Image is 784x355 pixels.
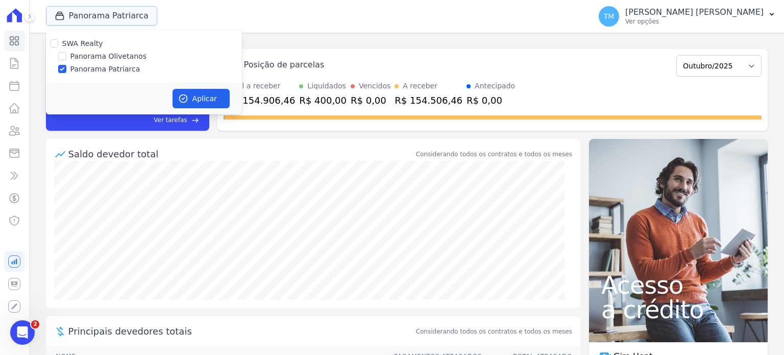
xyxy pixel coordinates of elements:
[10,320,35,345] iframe: Intercom live chat
[625,17,764,26] p: Ver opções
[107,115,199,125] a: Ver tarefas east
[70,64,140,75] label: Panorama Patriarca
[173,89,230,108] button: Aplicar
[228,81,296,91] div: Total a receber
[70,51,146,62] label: Panorama Olivetanos
[601,297,755,322] span: a crédito
[351,93,390,107] div: R$ 0,00
[46,6,157,26] button: Panorama Patriarca
[416,150,572,159] div: Considerando todos os contratos e todos os meses
[601,273,755,297] span: Acesso
[416,327,572,336] span: Considerando todos os contratos e todos os meses
[359,81,390,91] div: Vencidos
[31,320,39,328] span: 2
[62,39,103,48] label: SWA Realty
[228,93,296,107] div: R$ 154.906,46
[244,59,325,71] div: Posição de parcelas
[625,7,764,17] p: [PERSON_NAME] [PERSON_NAME]
[68,324,414,338] span: Principais devedores totais
[191,116,199,124] span: east
[467,93,515,107] div: R$ 0,00
[604,13,615,20] span: TM
[68,147,414,161] div: Saldo devedor total
[154,115,187,125] span: Ver tarefas
[591,2,784,31] button: TM [PERSON_NAME] [PERSON_NAME] Ver opções
[403,81,437,91] div: A receber
[475,81,515,91] div: Antecipado
[307,81,346,91] div: Liquidados
[395,93,462,107] div: R$ 154.506,46
[299,93,347,107] div: R$ 400,00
